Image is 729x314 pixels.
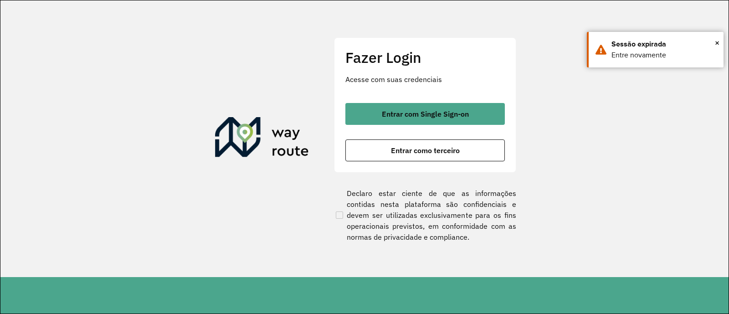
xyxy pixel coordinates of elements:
button: Close [715,36,719,50]
span: Entrar como terceiro [391,147,460,154]
label: Declaro estar ciente de que as informações contidas nesta plataforma são confidenciais e devem se... [334,188,516,242]
p: Acesse com suas credenciais [345,74,505,85]
button: button [345,103,505,125]
h2: Fazer Login [345,49,505,66]
div: Entre novamente [611,50,717,61]
span: × [715,36,719,50]
span: Entrar com Single Sign-on [382,110,469,118]
div: Sessão expirada [611,39,717,50]
button: button [345,139,505,161]
img: Roteirizador AmbevTech [215,117,309,161]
